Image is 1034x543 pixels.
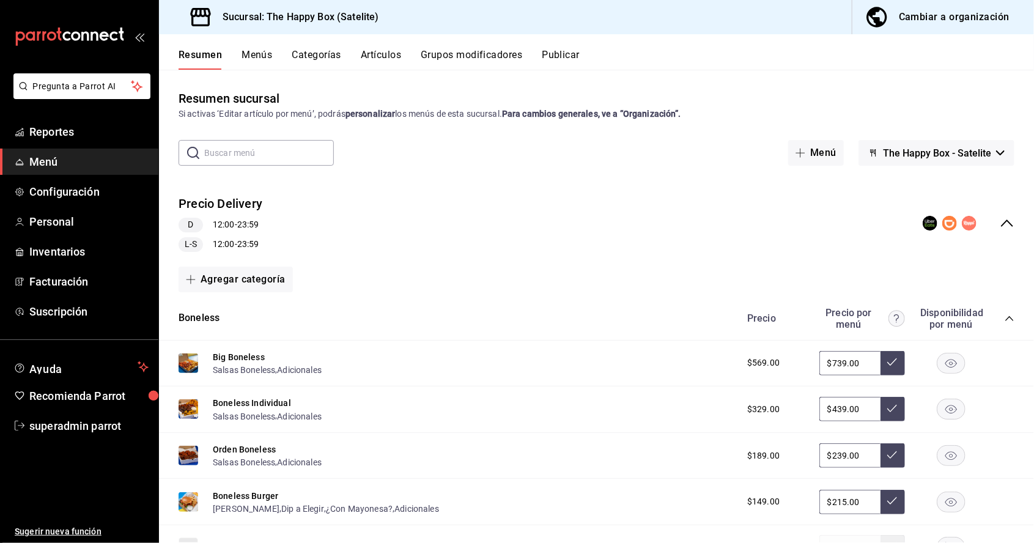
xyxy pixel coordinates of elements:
button: Adicionales [394,503,439,515]
button: Precio Delivery [179,195,262,213]
span: superadmin parrot [29,418,149,434]
button: Boneless Burger [213,490,278,502]
button: Menús [242,49,272,70]
button: Salsas Boneless [213,410,275,423]
input: Sin ajuste [819,397,881,421]
div: , [213,456,322,468]
button: Boneless [179,311,220,325]
input: Sin ajuste [819,351,881,375]
span: Configuración [29,183,149,200]
button: Resumen [179,49,222,70]
div: Disponibilidad por menú [920,307,981,330]
img: Preview [179,353,198,373]
div: Si activas ‘Editar artículo por menú’, podrás los menús de esta sucursal. [179,108,1014,120]
button: Salsas Boneless [213,456,275,468]
input: Sin ajuste [819,443,881,468]
button: The Happy Box - Satelite [859,140,1014,166]
img: Preview [179,446,198,465]
button: collapse-category-row [1005,314,1014,323]
span: $569.00 [747,356,780,369]
button: open_drawer_menu [135,32,144,42]
button: Adicionales [277,456,322,468]
span: Sugerir nueva función [15,525,149,538]
button: [PERSON_NAME] [213,503,279,515]
div: , [213,409,322,422]
img: Preview [179,492,198,512]
div: 12:00 - 23:59 [179,237,262,252]
button: Orden Boneless [213,443,276,456]
button: Salsas Boneless [213,364,275,376]
span: L-S [180,238,202,251]
div: 12:00 - 23:59 [179,218,262,232]
button: ¿Con Mayonesa? [326,503,393,515]
button: Artículos [361,49,401,70]
span: D [183,218,198,231]
button: Publicar [542,49,580,70]
span: Pregunta a Parrot AI [33,80,131,93]
div: , [213,363,322,376]
button: Pregunta a Parrot AI [13,73,150,99]
a: Pregunta a Parrot AI [9,89,150,102]
div: Resumen sucursal [179,89,279,108]
strong: Para cambios generales, ve a “Organización”. [502,109,681,119]
h3: Sucursal: The Happy Box (Satelite) [213,10,379,24]
div: Cambiar a organización [899,9,1010,26]
span: Inventarios [29,243,149,260]
span: The Happy Box - Satelite [883,147,991,159]
span: $329.00 [747,403,780,416]
button: Grupos modificadores [421,49,522,70]
span: Suscripción [29,303,149,320]
span: Menú [29,153,149,170]
button: Categorías [292,49,342,70]
input: Sin ajuste [819,490,881,514]
span: Recomienda Parrot [29,388,149,404]
div: , , , [213,502,439,515]
button: Adicionales [277,410,322,423]
span: Personal [29,213,149,230]
div: Precio [735,312,813,324]
div: Precio por menú [819,307,905,330]
button: Adicionales [277,364,322,376]
div: collapse-menu-row [159,185,1034,262]
span: Ayuda [29,360,133,374]
button: Boneless Individual [213,397,291,409]
span: Reportes [29,124,149,140]
button: Big Boneless [213,351,265,363]
span: $149.00 [747,495,780,508]
strong: personalizar [345,109,396,119]
button: Agregar categoría [179,267,293,292]
span: Facturación [29,273,149,290]
img: Preview [179,399,198,419]
button: Menú [788,140,844,166]
div: navigation tabs [179,49,1034,70]
input: Buscar menú [204,141,334,165]
button: Dip a Elegir [281,503,324,515]
span: $189.00 [747,449,780,462]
